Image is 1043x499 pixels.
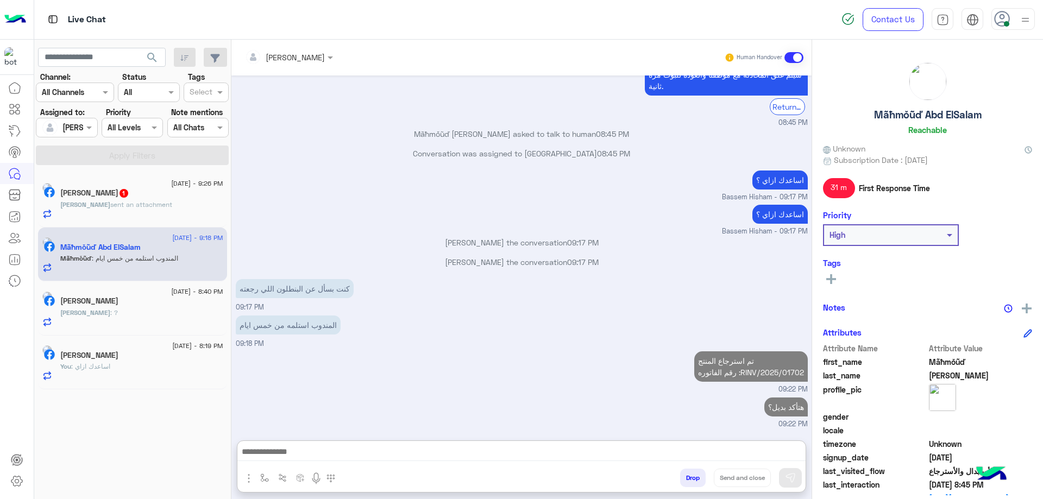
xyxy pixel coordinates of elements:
[242,472,255,485] img: send attachment
[120,189,128,198] span: 1
[172,341,223,351] span: [DATE] - 8:19 PM
[60,362,71,370] span: You
[40,106,85,118] label: Assigned to:
[236,237,808,248] p: [PERSON_NAME] the conversation
[44,241,55,252] img: Facebook
[680,469,706,487] button: Drop
[4,8,26,31] img: Logo
[42,237,52,247] img: picture
[597,149,630,158] span: 08:45 PM
[139,48,166,71] button: search
[42,345,52,355] img: picture
[823,356,927,368] span: first_name
[106,106,131,118] label: Priority
[1004,304,1013,313] img: notes
[937,14,949,26] img: tab
[823,302,845,312] h6: Notes
[110,308,118,317] span: ?
[823,143,865,154] span: Unknown
[296,473,305,482] img: create order
[110,200,172,209] span: sent an attachment
[823,258,1032,268] h6: Tags
[823,438,927,450] span: timezone
[929,425,1033,436] span: null
[874,109,982,121] h5: Mãħmŏũď Abd ElSalam
[567,257,599,267] span: 09:17 PM
[60,200,110,209] span: [PERSON_NAME]
[778,384,808,395] span: 09:22 PM
[44,295,55,306] img: Facebook
[256,469,274,487] button: select flow
[823,425,927,436] span: locale
[714,469,771,487] button: Send and close
[694,351,808,382] p: 30/8/2025, 9:22 PM
[4,47,24,67] img: 713415422032625
[596,129,629,138] span: 08:45 PM
[823,210,851,220] h6: Priority
[778,118,808,128] span: 08:45 PM
[60,308,110,317] span: [PERSON_NAME]
[171,106,223,118] label: Note mentions
[929,343,1033,354] span: Attribute Value
[823,411,927,422] span: gender
[260,473,269,482] img: select flow
[236,128,808,140] p: Mãħmŏũď [PERSON_NAME] asked to talk to human
[326,474,335,483] img: make a call
[60,351,118,360] h5: Ahmed Khalifa
[278,473,287,482] img: Trigger scenario
[42,183,52,193] img: picture
[764,397,808,416] p: 30/8/2025, 9:22 PM
[752,205,808,224] p: 30/8/2025, 9:17 PM
[71,362,110,370] span: اساعدك ازاي
[171,287,223,296] span: [DATE] - 8:40 PM
[823,327,862,337] h6: Attributes
[863,8,923,31] a: Contact Us
[778,419,808,429] span: 09:22 PM
[36,146,229,165] button: Apply Filters
[929,465,1033,477] span: الأستبدال والأسترجاع
[188,86,212,100] div: Select
[46,12,60,26] img: tab
[966,14,979,26] img: tab
[929,384,956,411] img: picture
[42,120,58,135] img: defaultAdmin.png
[60,188,129,198] h5: Ahmed Elfar
[236,148,808,159] p: Conversation was assigned to [GEOGRAPHIC_DATA]
[770,98,805,115] div: Return to Bot
[823,370,927,381] span: last_name
[834,154,928,166] span: Subscription Date : [DATE]
[929,479,1033,490] span: 2025-08-30T17:45:49.116Z
[823,465,927,477] span: last_visited_flow
[972,456,1010,494] img: hulul-logo.png
[68,12,106,27] p: Live Chat
[823,178,855,198] span: 31 m
[146,51,159,64] span: search
[310,472,323,485] img: send voice note
[752,170,808,190] p: 30/8/2025, 9:17 PM
[40,71,71,83] label: Channel:
[722,192,808,203] span: Bassem Hisham - 09:17 PM
[44,349,55,360] img: Facebook
[722,226,808,237] span: Bassem Hisham - 09:17 PM
[823,479,927,490] span: last_interaction
[737,53,782,62] small: Human Handover
[60,296,118,306] h5: Ali Abdelgawad
[236,315,341,334] p: 30/8/2025, 9:18 PM
[236,303,264,311] span: 09:17 PM
[92,254,178,262] span: المندوب استلمه من خمس ايام
[932,8,953,31] a: tab
[841,12,854,26] img: spinner
[823,384,927,409] span: profile_pic
[929,452,1033,463] span: 2024-09-20T20:46:02.478Z
[171,179,223,188] span: [DATE] - 9:26 PM
[823,452,927,463] span: signup_date
[188,71,205,83] label: Tags
[172,233,223,243] span: [DATE] - 9:18 PM
[122,71,146,83] label: Status
[236,339,264,348] span: 09:18 PM
[929,438,1033,450] span: Unknown
[909,63,946,100] img: picture
[1022,304,1032,313] img: add
[823,343,927,354] span: Attribute Name
[1019,13,1032,27] img: profile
